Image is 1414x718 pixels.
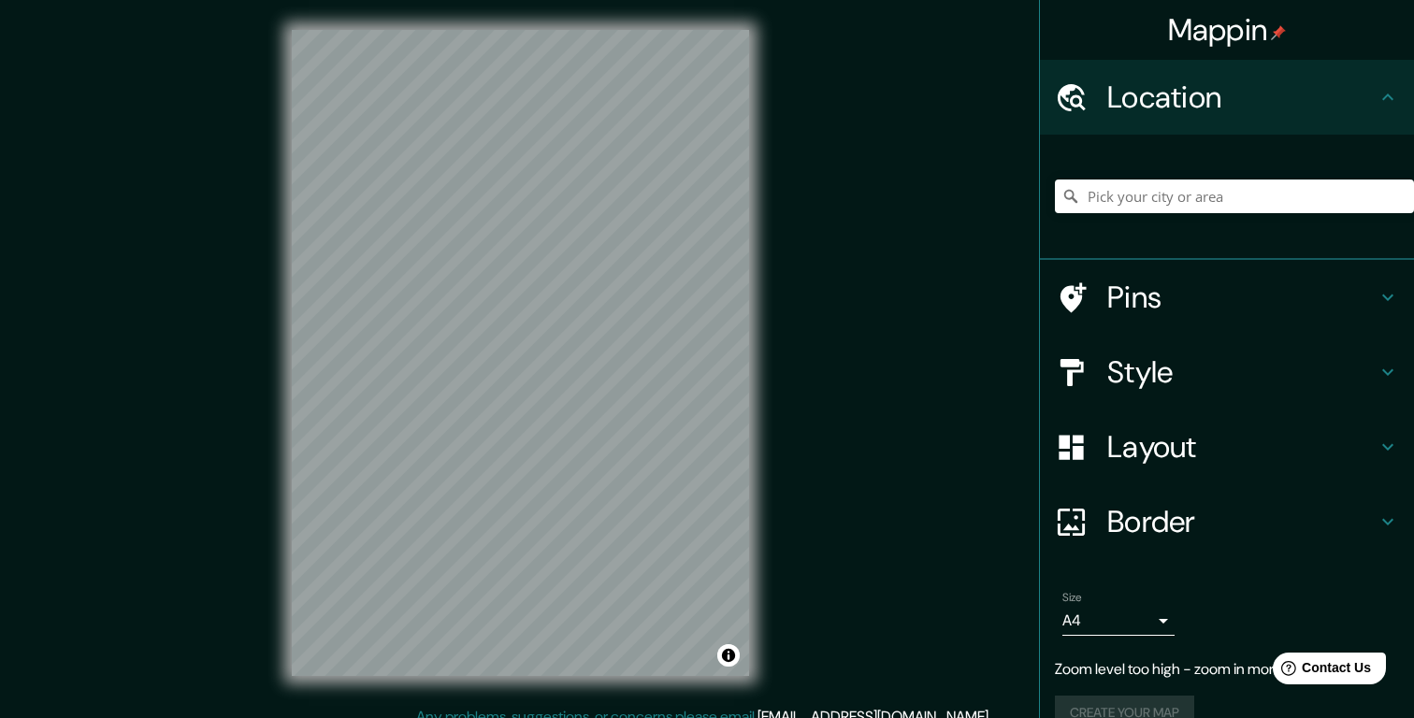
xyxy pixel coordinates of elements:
h4: Style [1107,353,1377,391]
button: Toggle attribution [717,644,740,667]
h4: Location [1107,79,1377,116]
p: Zoom level too high - zoom in more [1055,658,1399,681]
div: Style [1040,335,1414,409]
img: pin-icon.png [1271,25,1286,40]
div: Pins [1040,260,1414,335]
div: Location [1040,60,1414,135]
h4: Border [1107,503,1377,540]
div: Border [1040,484,1414,559]
input: Pick your city or area [1055,179,1414,213]
iframe: Help widget launcher [1248,645,1393,697]
div: A4 [1062,606,1175,636]
h4: Pins [1107,279,1377,316]
label: Size [1062,590,1082,606]
div: Layout [1040,409,1414,484]
h4: Mappin [1168,11,1287,49]
h4: Layout [1107,428,1377,466]
canvas: Map [292,30,749,676]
